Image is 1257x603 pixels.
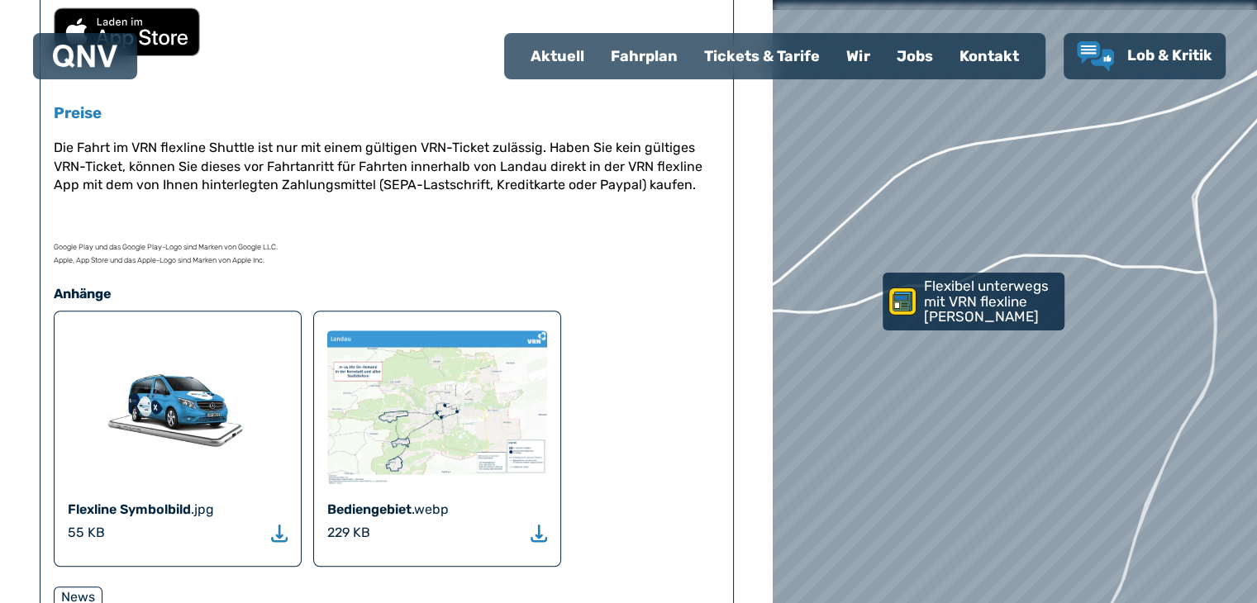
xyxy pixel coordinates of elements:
[1127,46,1212,64] span: Lob & Kritik
[517,35,598,78] a: Aktuell
[54,7,200,56] img: Laden im App Store
[531,525,547,540] a: Download
[68,500,191,520] div: Flexline Symbolbild
[1077,41,1212,71] a: Lob & Kritik
[412,500,449,520] div: .webp
[54,243,278,251] sup: Google Play und das Google Play-Logo sind Marken von Google LLC.
[54,284,720,304] h4: Anhänge
[53,40,117,73] a: QNV Logo
[924,278,1061,325] p: Flexibel unterwegs mit VRN flexline [PERSON_NAME]
[54,256,264,264] sup: Apple, App Store und das Apple-Logo sind Marken von Apple Inc.
[327,500,412,520] div: Bediengebiet
[191,500,214,520] div: .jpg
[883,273,1064,330] a: Flexibel unterwegs mit VRN flexline [PERSON_NAME]
[946,35,1032,78] a: Kontakt
[54,102,720,124] h3: Preise
[68,523,105,543] div: 55 KB
[691,35,833,78] a: Tickets & Tarife
[53,45,117,68] img: QNV Logo
[327,523,370,543] div: 229 KB
[833,35,883,78] a: Wir
[54,139,720,194] p: Die Fahrt im VRN flexline Shuttle ist nur mit einem gültigen VRN-Ticket zulässig. Haben Sie kein ...
[598,35,691,78] a: Fahrplan
[271,525,288,540] a: Download
[883,35,946,78] a: Jobs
